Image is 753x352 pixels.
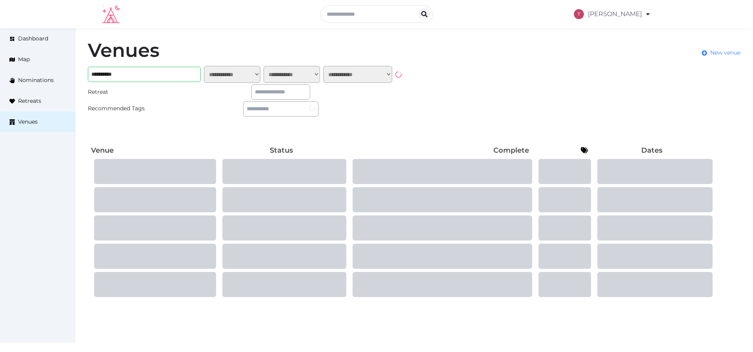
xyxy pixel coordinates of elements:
[18,118,38,126] span: Venues
[88,143,216,157] th: Venue
[18,35,48,43] span: Dashboard
[88,88,163,96] div: Retreat
[216,143,346,157] th: Status
[702,49,740,57] a: New venue
[346,143,532,157] th: Complete
[88,104,163,113] div: Recommended Tags
[710,49,740,57] span: New venue
[591,143,713,157] th: Dates
[18,76,54,84] span: Nominations
[18,97,41,105] span: Retreats
[574,3,651,25] a: [PERSON_NAME]
[18,55,30,64] span: Map
[88,41,160,60] h1: Venues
